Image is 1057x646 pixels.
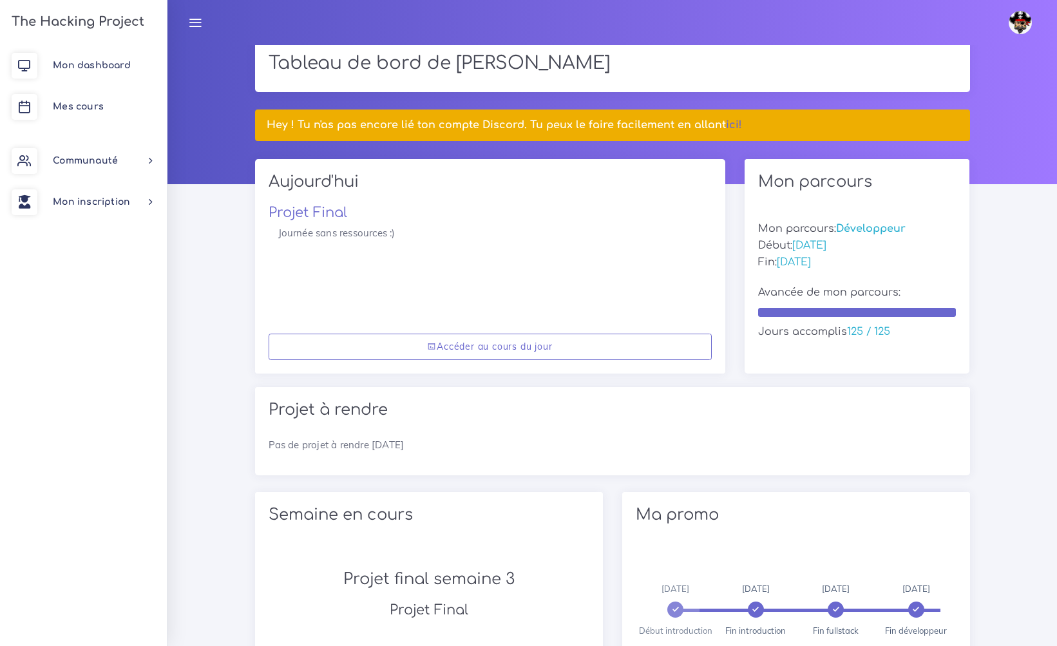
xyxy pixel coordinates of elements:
[269,506,589,524] h2: Semaine en cours
[269,570,589,589] h2: Projet final semaine 3
[758,240,957,252] h5: Début:
[53,61,131,70] span: Mon dashboard
[269,205,347,220] a: Projet Final
[269,401,957,419] h2: Projet à rendre
[53,102,104,111] span: Mes cours
[758,223,957,235] h5: Mon parcours:
[813,625,859,636] span: Fin fullstack
[828,602,844,618] span: 2
[269,53,957,75] h1: Tableau de bord de [PERSON_NAME]
[1009,11,1032,34] img: avatar
[53,197,130,207] span: Mon inscription
[725,625,786,636] span: Fin introduction
[53,156,118,166] span: Communauté
[908,602,924,618] span: 3
[636,506,957,524] h2: Ma promo
[662,584,689,594] span: [DATE]
[847,326,890,337] span: 125 / 125
[8,15,144,29] h3: The Hacking Project
[902,584,930,594] span: [DATE]
[836,223,906,234] span: Développeur
[742,584,770,594] span: [DATE]
[885,625,947,636] span: Fin développeur
[269,334,712,360] a: Accéder au cours du jour
[777,256,811,268] span: [DATE]
[758,256,957,269] h5: Fin:
[758,287,957,299] h5: Avancée de mon parcours:
[667,602,683,618] span: 0
[269,173,712,200] h2: Aujourd'hui
[269,437,957,453] p: Pas de projet à rendre [DATE]
[758,173,957,191] h2: Mon parcours
[792,240,826,251] span: [DATE]
[267,119,958,131] h5: Hey ! Tu n'as pas encore lié ton compte Discord. Tu peux le faire facilement en allant
[269,602,589,618] h3: Projet Final
[748,602,764,618] span: 1
[758,326,957,338] h5: Jours accomplis
[639,625,712,636] span: Début introduction
[278,225,702,241] p: Journée sans ressources :)
[726,119,742,131] a: ici!
[822,584,850,594] span: [DATE]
